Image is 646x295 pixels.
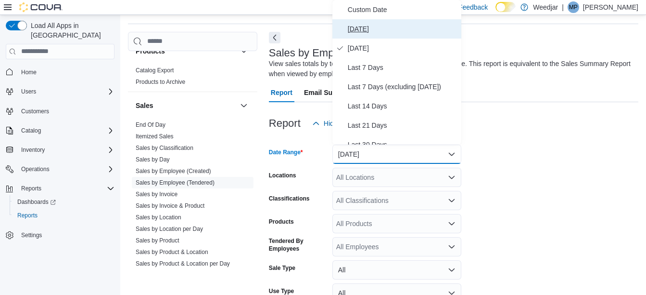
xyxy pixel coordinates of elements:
[136,260,230,267] a: Sales by Product & Location per Day
[136,145,193,151] a: Sales by Classification
[2,65,118,79] button: Home
[2,143,118,157] button: Inventory
[136,214,181,221] a: Sales by Location
[269,264,295,272] label: Sale Type
[304,83,365,102] span: Email Subscription
[269,195,310,202] label: Classifications
[269,218,294,226] label: Products
[269,118,301,129] h3: Report
[17,229,46,241] a: Settings
[17,105,114,117] span: Customers
[17,198,56,206] span: Dashboards
[136,271,201,279] span: Sales by Product per Day
[13,196,114,208] span: Dashboards
[562,1,564,13] p: |
[348,23,457,35] span: [DATE]
[348,120,457,131] span: Last 21 Days
[136,101,236,110] button: Sales
[269,47,414,59] h3: Sales by Employee (Tendered)
[324,119,374,128] span: Hide Parameters
[136,190,177,198] span: Sales by Invoice
[136,191,177,198] a: Sales by Invoice
[136,144,193,152] span: Sales by Classification
[238,45,250,57] button: Products
[348,42,457,54] span: [DATE]
[136,260,230,268] span: Sales by Product & Location per Day
[495,2,516,12] input: Dark Mode
[136,214,181,221] span: Sales by Location
[17,86,114,97] span: Users
[448,197,456,204] button: Open list of options
[13,210,114,221] span: Reports
[13,196,60,208] a: Dashboards
[136,79,185,85] a: Products to Archive
[568,1,579,13] div: Matt Proulx
[136,202,204,210] span: Sales by Invoice & Product
[136,237,179,244] a: Sales by Product
[2,124,118,137] button: Catalog
[128,65,257,92] div: Products
[17,144,49,156] button: Inventory
[17,66,114,78] span: Home
[269,32,280,43] button: Next
[533,1,558,13] p: Weedjar
[136,121,165,128] a: End Of Day
[6,61,114,268] nav: Complex example
[13,210,41,221] a: Reports
[348,139,457,150] span: Last 30 Days
[17,125,114,136] span: Catalog
[238,100,250,111] button: Sales
[448,243,456,251] button: Open list of options
[17,163,114,175] span: Operations
[136,272,201,279] a: Sales by Product per Day
[269,287,294,295] label: Use Type
[348,100,457,112] span: Last 14 Days
[269,237,329,253] label: Tendered By Employees
[569,1,578,13] span: MP
[136,156,170,163] span: Sales by Day
[136,46,165,56] h3: Products
[19,2,63,12] img: Cova
[10,195,118,209] a: Dashboards
[21,165,50,173] span: Operations
[27,21,114,40] span: Load All Apps in [GEOGRAPHIC_DATA]
[308,114,378,133] button: Hide Parameters
[136,179,215,186] a: Sales by Employee (Tendered)
[136,248,208,256] span: Sales by Product & Location
[17,183,114,194] span: Reports
[136,133,174,140] span: Itemized Sales
[17,67,40,78] a: Home
[136,237,179,244] span: Sales by Product
[136,78,185,86] span: Products to Archive
[136,46,236,56] button: Products
[21,185,41,192] span: Reports
[269,172,296,179] label: Locations
[136,133,174,140] a: Itemized Sales
[448,220,456,228] button: Open list of options
[2,182,118,195] button: Reports
[136,156,170,163] a: Sales by Day
[17,106,53,117] a: Customers
[332,260,461,280] button: All
[2,228,118,242] button: Settings
[21,127,41,134] span: Catalog
[348,62,457,73] span: Last 7 Days
[136,167,211,175] span: Sales by Employee (Created)
[136,101,153,110] h3: Sales
[136,67,174,74] a: Catalog Export
[17,229,114,241] span: Settings
[21,231,42,239] span: Settings
[332,145,461,164] button: [DATE]
[17,212,38,219] span: Reports
[448,174,456,181] button: Open list of options
[348,81,457,93] span: Last 7 Days (excluding [DATE])
[21,88,36,95] span: Users
[136,226,203,232] a: Sales by Location per Day
[17,86,40,97] button: Users
[17,144,114,156] span: Inventory
[583,1,638,13] p: [PERSON_NAME]
[136,67,174,74] span: Catalog Export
